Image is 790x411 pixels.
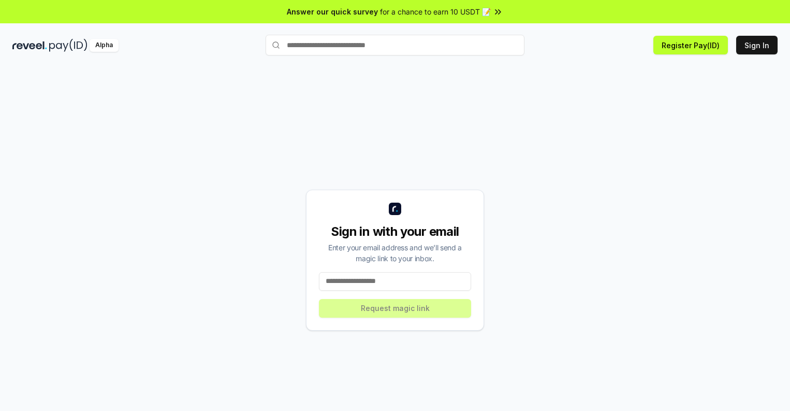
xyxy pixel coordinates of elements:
span: for a chance to earn 10 USDT 📝 [380,6,491,17]
span: Answer our quick survey [287,6,378,17]
img: pay_id [49,39,87,52]
div: Alpha [90,39,119,52]
div: Sign in with your email [319,223,471,240]
div: Enter your email address and we’ll send a magic link to your inbox. [319,242,471,264]
button: Register Pay(ID) [653,36,728,54]
img: reveel_dark [12,39,47,52]
button: Sign In [736,36,778,54]
img: logo_small [389,203,401,215]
